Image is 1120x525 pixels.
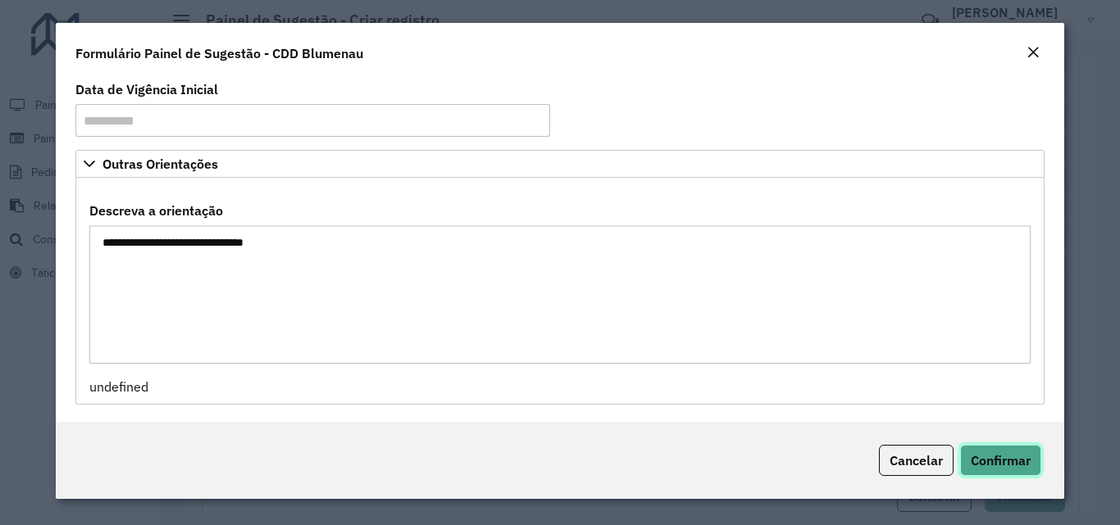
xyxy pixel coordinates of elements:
[75,150,1044,178] a: Outras Orientações
[89,201,223,220] label: Descreva a orientação
[960,445,1041,476] button: Confirmar
[89,378,148,395] span: undefined
[1027,46,1040,59] em: Fechar
[75,178,1044,405] div: Outras Orientações
[75,43,363,63] h4: Formulário Painel de Sugestão - CDD Blumenau
[879,445,954,476] button: Cancelar
[890,452,943,468] span: Cancelar
[971,452,1031,468] span: Confirmar
[1022,43,1045,64] button: Close
[102,157,218,170] span: Outras Orientações
[75,79,218,99] label: Data de Vigência Inicial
